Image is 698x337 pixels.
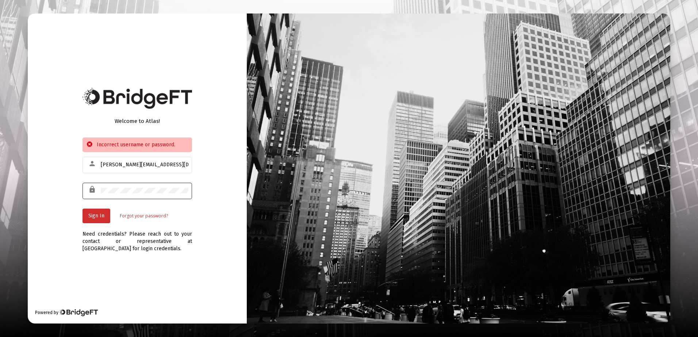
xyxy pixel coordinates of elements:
div: Need credentials? Please reach out to your contact or representative at [GEOGRAPHIC_DATA] for log... [83,223,192,252]
a: Forgot your password? [120,212,168,220]
input: Email or Username [101,162,188,168]
div: Incorrect username or password. [83,137,192,152]
img: Bridge Financial Technology Logo [59,309,97,316]
div: Powered by [35,309,97,316]
div: Welcome to Atlas! [83,117,192,125]
mat-icon: lock [88,185,97,194]
button: Sign In [83,209,110,223]
img: Bridge Financial Technology Logo [83,88,192,109]
mat-icon: person [88,159,97,168]
span: Sign In [88,213,104,219]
